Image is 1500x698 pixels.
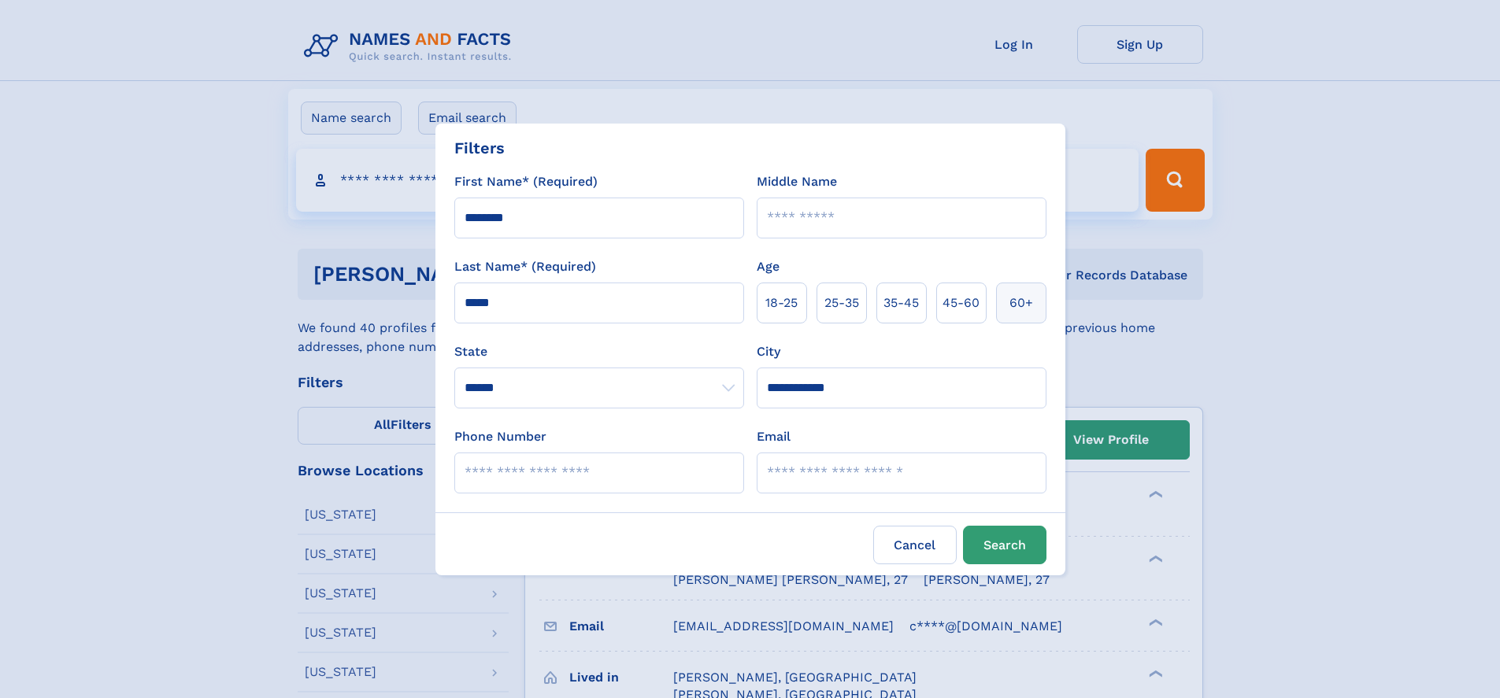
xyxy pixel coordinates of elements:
[454,136,505,160] div: Filters
[454,257,596,276] label: Last Name* (Required)
[757,427,791,446] label: Email
[454,427,546,446] label: Phone Number
[757,172,837,191] label: Middle Name
[824,294,859,312] span: 25‑35
[757,257,780,276] label: Age
[943,294,980,312] span: 45‑60
[454,172,598,191] label: First Name* (Required)
[883,294,919,312] span: 35‑45
[873,526,957,564] label: Cancel
[454,342,744,361] label: State
[963,526,1046,564] button: Search
[765,294,798,312] span: 18‑25
[757,342,780,361] label: City
[1009,294,1033,312] span: 60+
